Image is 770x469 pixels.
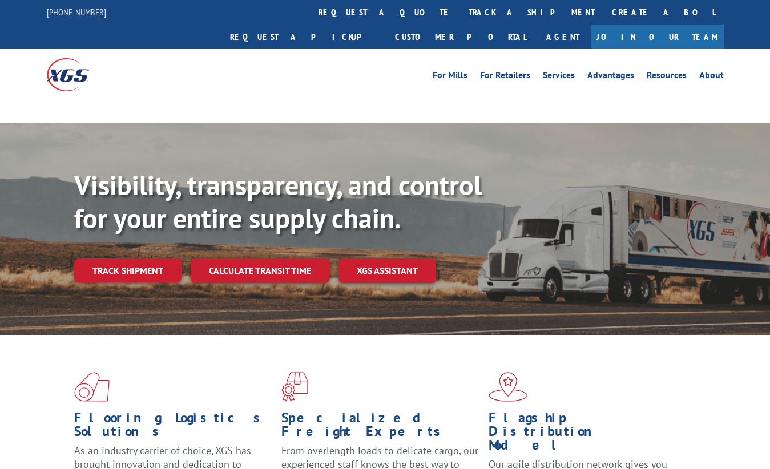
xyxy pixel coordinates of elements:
[647,71,687,83] a: Resources
[433,71,467,83] a: For Mills
[221,25,386,49] a: Request a pickup
[591,25,724,49] a: Join Our Team
[47,6,106,18] a: [PHONE_NUMBER]
[480,71,530,83] a: For Retailers
[489,372,528,402] img: xgs-icon-flagship-distribution-model-red
[281,411,480,444] h1: Specialized Freight Experts
[191,258,329,283] a: Calculate transit time
[74,167,482,236] b: Visibility, transparency, and control for your entire supply chain.
[535,25,591,49] a: Agent
[281,372,308,402] img: xgs-icon-focused-on-flooring-red
[489,411,687,458] h1: Flagship Distribution Model
[699,71,724,83] a: About
[338,258,436,283] a: XGS ASSISTANT
[386,25,535,49] a: Customer Portal
[74,411,273,444] h1: Flooring Logistics Solutions
[587,71,634,83] a: Advantages
[74,258,182,282] a: Track shipment
[74,372,110,402] img: xgs-icon-total-supply-chain-intelligence-red
[543,71,575,83] a: Services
